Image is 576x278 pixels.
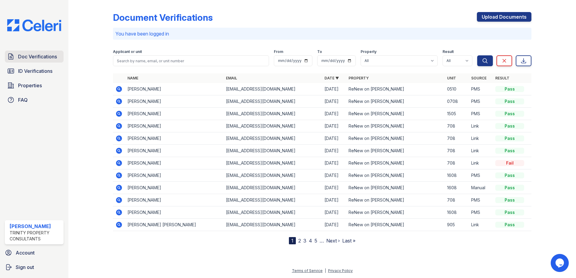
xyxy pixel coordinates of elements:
a: Account [2,247,66,259]
a: Name [127,76,138,80]
p: You have been logged in [115,30,529,37]
td: [EMAIL_ADDRESS][DOMAIN_NAME] [224,182,322,194]
td: 708 [445,157,469,169]
td: ReNew on [PERSON_NAME] [346,83,445,95]
td: [DATE] [322,132,346,145]
a: Email [226,76,237,80]
a: 5 [315,238,317,244]
td: [PERSON_NAME] [125,95,224,108]
span: Doc Verifications [18,53,57,60]
a: 3 [303,238,306,244]
img: CE_Logo_Blue-a8612792a0a2168367f1c8372b55b34899dd931a85d93a1a3d3e32e68fde9ad4.png [2,19,66,31]
label: Applicant or unit [113,49,142,54]
div: Pass [495,222,524,228]
div: Pass [495,172,524,178]
td: Link [469,145,493,157]
td: 708 [445,194,469,206]
td: ReNew on [PERSON_NAME] [346,194,445,206]
td: [PERSON_NAME] [125,108,224,120]
iframe: chat widget [551,254,570,272]
td: [PERSON_NAME] [125,132,224,145]
a: Date ▼ [324,76,339,80]
td: 708 [445,120,469,132]
td: ReNew on [PERSON_NAME] [346,108,445,120]
td: ReNew on [PERSON_NAME] [346,157,445,169]
span: Sign out [16,264,34,271]
td: 905 [445,219,469,231]
a: Terms of Service [292,268,323,273]
td: 1505 [445,108,469,120]
div: Pass [495,209,524,215]
td: ReNew on [PERSON_NAME] [346,95,445,108]
div: Pass [495,86,524,92]
td: ReNew on [PERSON_NAME] [346,132,445,145]
a: Sign out [2,261,66,273]
div: Trinity Property Consultants [10,230,61,242]
div: Pass [495,135,524,141]
td: [PERSON_NAME] [125,169,224,182]
a: Unit [447,76,456,80]
td: [EMAIL_ADDRESS][DOMAIN_NAME] [224,120,322,132]
td: Manual [469,182,493,194]
a: Doc Verifications [5,51,64,63]
span: Properties [18,82,42,89]
div: Fail [495,160,524,166]
td: 708 [445,145,469,157]
td: [EMAIL_ADDRESS][DOMAIN_NAME] [224,132,322,145]
td: [DATE] [322,219,346,231]
td: [EMAIL_ADDRESS][DOMAIN_NAME] [224,83,322,95]
td: [EMAIL_ADDRESS][DOMAIN_NAME] [224,169,322,182]
td: [EMAIL_ADDRESS][DOMAIN_NAME] [224,219,322,231]
a: FAQ [5,94,64,106]
td: Link [469,120,493,132]
td: [PERSON_NAME] [125,120,224,132]
td: [DATE] [322,157,346,169]
td: Link [469,132,493,145]
td: [PERSON_NAME] [125,157,224,169]
td: Link [469,157,493,169]
a: Upload Documents [477,12,531,22]
td: [PERSON_NAME] [125,182,224,194]
span: … [320,237,324,244]
td: [EMAIL_ADDRESS][DOMAIN_NAME] [224,145,322,157]
a: Source [471,76,487,80]
label: Property [361,49,377,54]
div: Pass [495,111,524,117]
td: PMS [469,194,493,206]
td: PMS [469,95,493,108]
td: [PERSON_NAME] [125,194,224,206]
div: Pass [495,197,524,203]
td: [EMAIL_ADDRESS][DOMAIN_NAME] [224,206,322,219]
td: [DATE] [322,108,346,120]
td: ReNew on [PERSON_NAME] [346,182,445,194]
td: [PERSON_NAME] [125,83,224,95]
td: [EMAIL_ADDRESS][DOMAIN_NAME] [224,157,322,169]
td: [DATE] [322,95,346,108]
td: PMS [469,206,493,219]
label: Result [443,49,454,54]
td: Link [469,219,493,231]
input: Search by name, email, or unit number [113,55,269,66]
a: Last » [342,238,355,244]
a: ID Verifications [5,65,64,77]
td: 0708 [445,95,469,108]
td: [EMAIL_ADDRESS][DOMAIN_NAME] [224,108,322,120]
td: [DATE] [322,83,346,95]
td: 1608 [445,182,469,194]
span: FAQ [18,96,28,103]
td: ReNew on [PERSON_NAME] [346,169,445,182]
a: Property [349,76,369,80]
div: Pass [495,185,524,191]
td: 1608 [445,206,469,219]
td: [DATE] [322,120,346,132]
td: [PERSON_NAME] [125,145,224,157]
td: PMS [469,108,493,120]
td: 1608 [445,169,469,182]
label: To [317,49,322,54]
td: [DATE] [322,182,346,194]
td: PMS [469,83,493,95]
a: 2 [298,238,301,244]
div: 1 [289,237,296,244]
td: [PERSON_NAME] [PERSON_NAME] [125,219,224,231]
